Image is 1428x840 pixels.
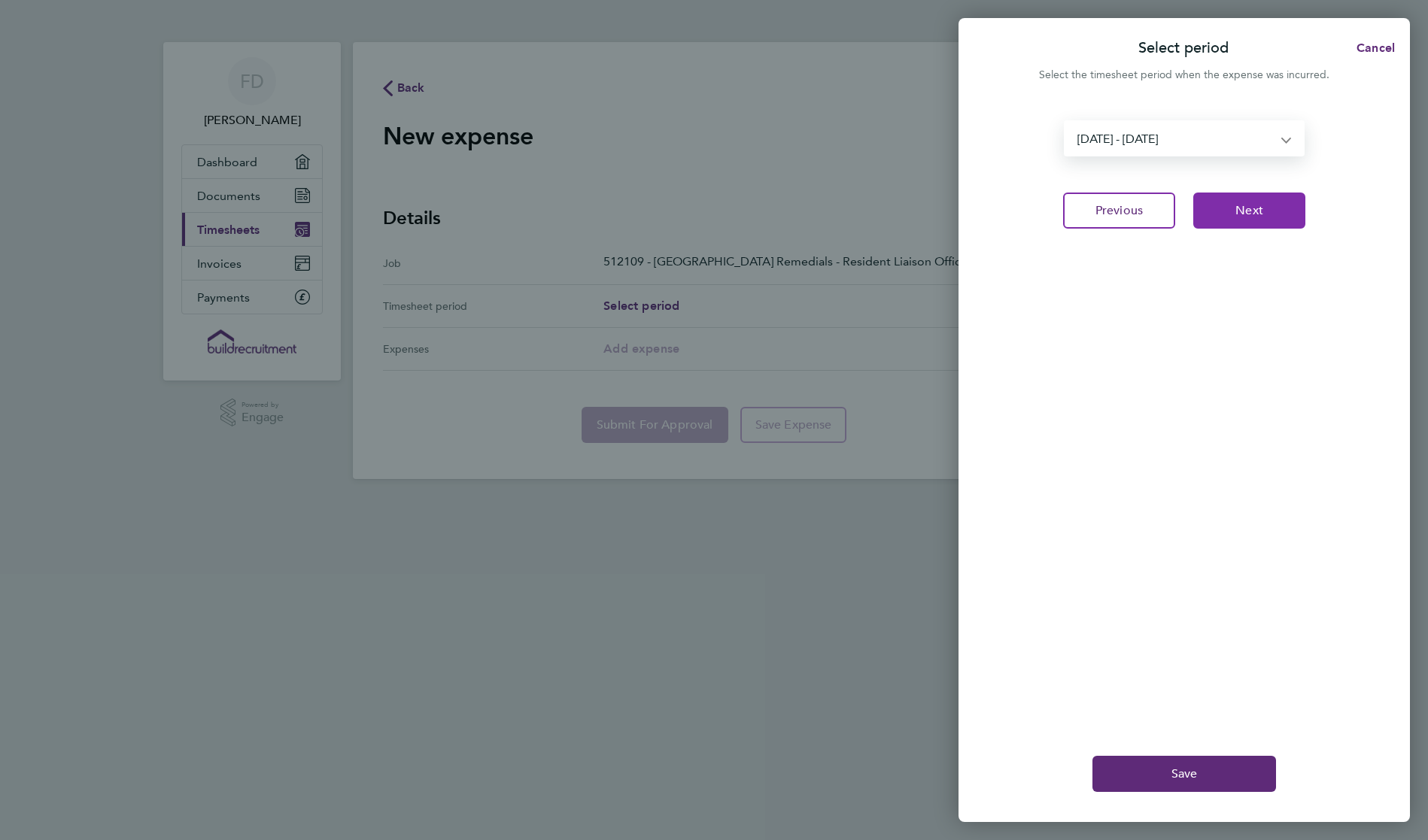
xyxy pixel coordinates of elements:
button: Save [1092,756,1276,792]
span: Save [1171,766,1198,781]
select: expenses-timesheet-period-select [1065,122,1285,155]
button: Cancel [1332,33,1410,63]
span: Previous [1095,203,1143,218]
span: Cancel [1352,41,1395,55]
p: Select period [1138,38,1229,59]
div: Select the timesheet period when the expense was incurred. [959,66,1410,84]
button: Previous [1063,193,1175,229]
span: Next [1235,203,1263,218]
button: Next [1193,193,1305,229]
